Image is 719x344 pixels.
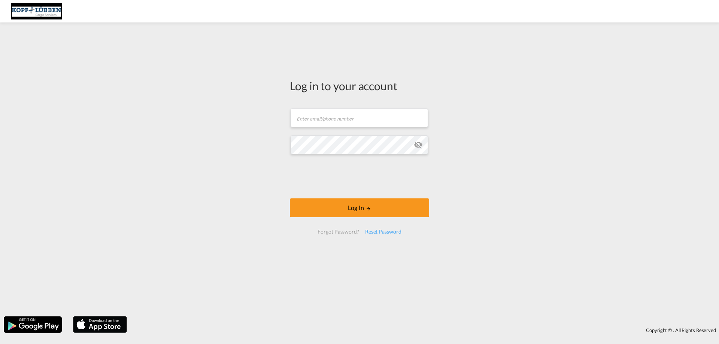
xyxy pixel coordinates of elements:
[131,324,719,337] div: Copyright © . All Rights Reserved
[11,3,62,20] img: 25cf3bb0aafc11ee9c4fdbd399af7748.JPG
[315,225,362,238] div: Forgot Password?
[290,198,429,217] button: LOGIN
[303,162,416,191] iframe: reCAPTCHA
[362,225,404,238] div: Reset Password
[414,140,423,149] md-icon: icon-eye-off
[291,109,428,127] input: Enter email/phone number
[290,78,429,94] div: Log in to your account
[72,316,128,334] img: apple.png
[3,316,63,334] img: google.png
